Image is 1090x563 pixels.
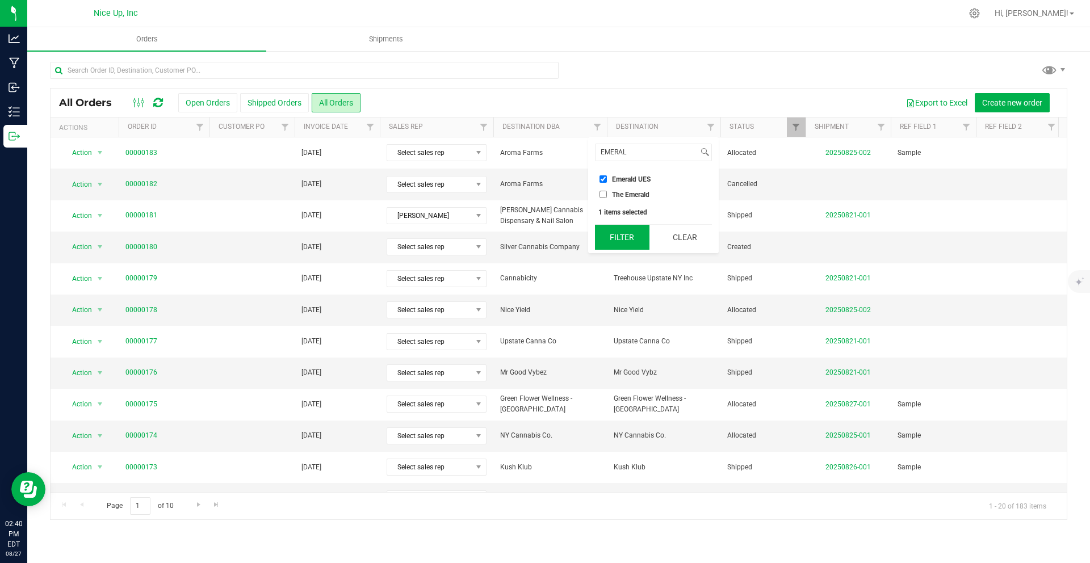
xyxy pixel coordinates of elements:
[825,337,871,345] a: 20250821-001
[614,336,714,347] span: Upstate Canna Co
[62,302,93,318] span: Action
[97,497,183,515] span: Page of 10
[614,393,714,415] span: Green Flower Wellness - [GEOGRAPHIC_DATA]
[500,205,600,226] span: [PERSON_NAME] Cannabis Dispensary & Nail Salon
[500,305,600,316] span: Nice Yield
[301,399,321,410] span: [DATE]
[62,239,93,255] span: Action
[727,148,799,158] span: Allocated
[301,430,321,441] span: [DATE]
[190,497,207,512] a: Go to the next page
[975,93,1050,112] button: Create new order
[178,93,237,112] button: Open Orders
[93,177,107,192] span: select
[614,305,714,316] span: Nice Yield
[727,430,799,441] span: Allocated
[815,123,849,131] a: Shipment
[730,123,754,131] a: Status
[985,123,1022,131] a: Ref Field 2
[387,239,472,255] span: Select sales rep
[9,106,20,117] inline-svg: Inventory
[825,211,871,219] a: 20250821-001
[93,491,107,507] span: select
[825,306,871,314] a: 20250825-002
[588,117,607,137] a: Filter
[872,117,891,137] a: Filter
[93,365,107,381] span: select
[387,365,472,381] span: Select sales rep
[898,462,921,473] span: Sample
[387,396,472,412] span: Select sales rep
[825,463,871,471] a: 20250826-001
[500,273,600,284] span: Cannabicity
[982,98,1042,107] span: Create new order
[616,123,659,131] a: Destination
[125,399,157,410] a: 00000175
[657,225,712,250] button: Clear
[59,124,114,132] div: Actions
[898,399,921,410] span: Sample
[500,367,600,378] span: Mr Good Vybez
[9,33,20,44] inline-svg: Analytics
[502,123,560,131] a: Destination DBA
[980,497,1055,514] span: 1 - 20 of 183 items
[93,145,107,161] span: select
[595,225,649,250] button: Filter
[967,8,982,19] div: Manage settings
[301,462,321,473] span: [DATE]
[387,459,472,475] span: Select sales rep
[727,462,799,473] span: Shipped
[191,117,209,137] a: Filter
[614,462,714,473] span: Kush Klub
[93,208,107,224] span: select
[62,145,93,161] span: Action
[62,271,93,287] span: Action
[387,177,472,192] span: Select sales rep
[301,273,321,284] span: [DATE]
[59,96,123,109] span: All Orders
[301,367,321,378] span: [DATE]
[500,462,600,473] span: Kush Klub
[361,117,380,137] a: Filter
[125,367,157,378] a: 00000176
[500,393,600,415] span: Green Flower Wellness - [GEOGRAPHIC_DATA]
[301,336,321,347] span: [DATE]
[93,271,107,287] span: select
[387,302,472,318] span: Select sales rep
[475,117,493,137] a: Filter
[614,367,714,378] span: Mr Good Vybz
[599,175,607,183] input: Emerald UES
[825,368,871,376] a: 20250821-001
[702,117,720,137] a: Filter
[301,148,321,158] span: [DATE]
[301,210,321,221] span: [DATE]
[93,459,107,475] span: select
[62,428,93,444] span: Action
[727,210,799,221] span: Shipped
[500,148,600,158] span: Aroma Farms
[301,179,321,190] span: [DATE]
[727,367,799,378] span: Shipped
[62,177,93,192] span: Action
[387,428,472,444] span: Select sales rep
[599,191,607,198] input: The Emerald
[9,131,20,142] inline-svg: Outbound
[125,430,157,441] a: 00000174
[500,242,600,253] span: Silver Cannabis Company
[612,191,649,198] span: The Emerald
[898,430,921,441] span: Sample
[500,336,600,347] span: Upstate Canna Co
[9,82,20,93] inline-svg: Inbound
[219,123,265,131] a: Customer PO
[354,34,418,44] span: Shipments
[898,148,921,158] span: Sample
[825,274,871,282] a: 20250821-001
[995,9,1068,18] span: Hi, [PERSON_NAME]!
[125,462,157,473] a: 00000173
[125,305,157,316] a: 00000178
[957,117,976,137] a: Filter
[93,302,107,318] span: select
[125,179,157,190] a: 00000182
[94,9,138,18] span: Nice Up, Inc
[27,27,266,51] a: Orders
